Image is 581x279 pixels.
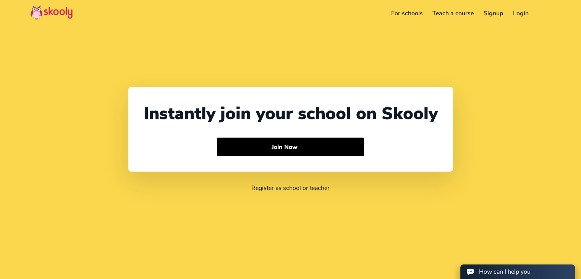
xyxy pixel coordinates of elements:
[251,184,330,192] a: Register as school or teacher
[144,102,438,125] div: Instantly join your school on Skooly
[386,7,428,19] a: For schools
[427,7,479,19] a: Teach a course
[217,138,364,157] button: Join Nowarrow forward outline
[539,7,550,20] button: menu outline
[479,7,508,19] a: Signup
[508,7,534,19] a: Login
[31,5,73,20] img: Skooly
[301,143,309,151] ion-icon: arrow forward outline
